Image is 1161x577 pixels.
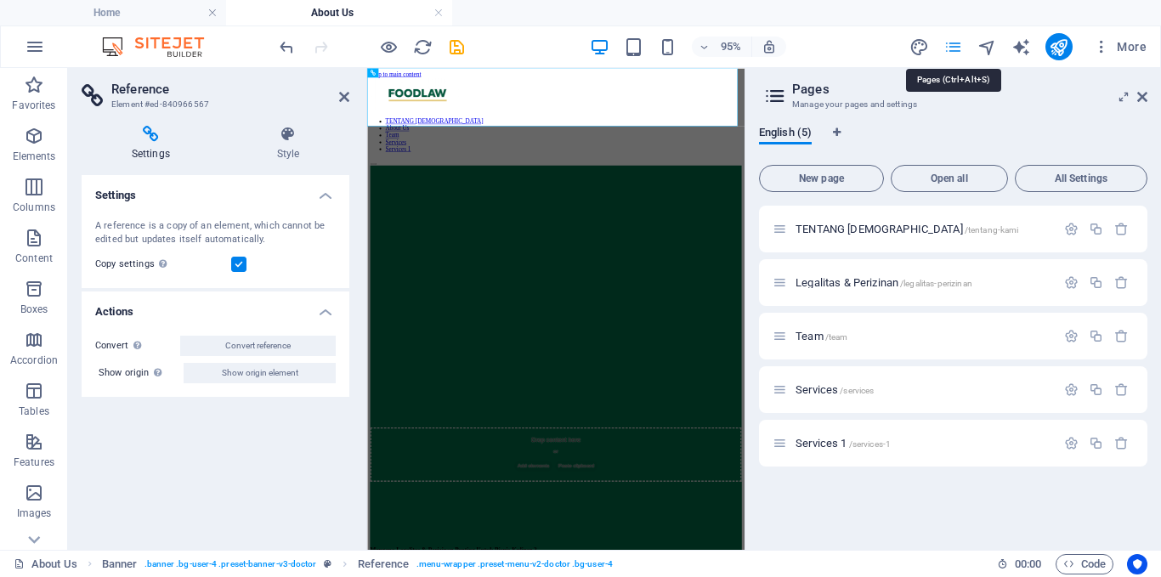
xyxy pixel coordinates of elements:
[446,37,467,57] button: save
[95,336,180,356] label: Convert
[1027,557,1029,570] span: :
[796,223,1018,235] span: Click to open page
[759,126,1147,158] div: Language Tabs
[796,437,891,450] span: Click to open page
[19,404,49,418] p: Tables
[1086,33,1153,60] button: More
[82,126,227,161] h4: Settings
[965,225,1019,235] span: /tentang-kami
[227,126,349,161] h4: Style
[692,37,752,57] button: 95%
[900,279,972,288] span: /legalitas-perizinan
[977,37,998,57] button: navigator
[790,277,1056,288] div: Legalitas & Perizinan/legalitas-perizinan
[1015,554,1041,574] span: 00 00
[14,554,77,574] a: Click to cancel selection. Double-click to open Pages
[796,276,972,289] span: Click to open page
[13,150,56,163] p: Elements
[99,363,184,383] label: Show origin
[226,3,452,22] h4: About Us
[1089,222,1103,236] div: Duplicate
[796,330,847,342] span: Click to open page
[98,37,225,57] img: Editor Logo
[95,254,231,274] label: Copy settings
[1064,382,1079,397] div: Settings
[1064,275,1079,290] div: Settings
[891,165,1008,192] button: Open all
[790,223,1056,235] div: TENTANG [DEMOGRAPHIC_DATA]/tentang-kami
[225,336,291,356] span: Convert reference
[717,37,745,57] h6: 95%
[447,37,467,57] i: Save (Ctrl+S)
[82,175,349,206] h4: Settings
[1114,382,1129,397] div: Remove
[10,354,58,367] p: Accordion
[17,506,52,520] p: Images
[413,37,433,57] i: Reload page
[111,82,349,97] h2: Reference
[184,363,336,383] button: Show origin element
[324,559,331,569] i: This element is a customizable preset
[1011,37,1031,57] i: AI Writer
[277,37,297,57] i: Undo: Change pages (Ctrl+Z)
[13,201,55,214] p: Columns
[1011,37,1032,57] button: text_generator
[1093,38,1147,55] span: More
[796,383,874,396] span: Click to open page
[792,97,1113,112] h3: Manage your pages and settings
[12,99,55,112] p: Favorites
[102,554,138,574] span: Click to select. Double-click to edit
[977,37,997,57] i: Navigator
[378,37,399,57] button: Click here to leave preview mode and continue editing
[1089,275,1103,290] div: Duplicate
[849,439,892,449] span: /services-1
[1056,554,1113,574] button: Code
[825,332,848,342] span: /team
[997,554,1042,574] h6: Session time
[7,7,120,21] a: Skip to main content
[1127,554,1147,574] button: Usercentrics
[1063,554,1106,574] span: Code
[759,122,812,146] span: English (5)
[898,173,1000,184] span: Open all
[909,37,929,57] i: Design (Ctrl+Alt+Y)
[1022,173,1140,184] span: All Settings
[790,331,1056,342] div: Team/team
[412,37,433,57] button: reload
[762,39,777,54] i: On resize automatically adjust zoom level to fit chosen device.
[790,438,1056,449] div: Services 1/services-1
[111,97,315,112] h3: Element #ed-840966567
[1114,275,1129,290] div: Remove
[1064,329,1079,343] div: Settings
[14,455,54,469] p: Features
[1064,222,1079,236] div: Settings
[1089,382,1103,397] div: Duplicate
[1114,436,1129,450] div: Remove
[180,336,336,356] button: Convert reference
[1049,37,1068,57] i: Publish
[82,291,349,322] h4: Actions
[840,386,874,395] span: /services
[1064,436,1079,450] div: Settings
[790,384,1056,395] div: Services/services
[1045,33,1073,60] button: publish
[416,554,613,574] span: . menu-wrapper .preset-menu-v2-doctor .bg-user-4
[95,219,336,247] div: A reference is a copy of an element, which cannot be edited but updates itself automatically.
[1089,329,1103,343] div: Duplicate
[909,37,930,57] button: design
[222,363,298,383] span: Show origin element
[943,37,964,57] button: pages
[102,554,613,574] nav: breadcrumb
[1114,329,1129,343] div: Remove
[1114,222,1129,236] div: Remove
[15,252,53,265] p: Content
[144,554,317,574] span: . banner .bg-user-4 .preset-banner-v3-doctor
[276,37,297,57] button: undo
[792,82,1147,97] h2: Pages
[358,554,410,574] span: Click to select. Double-click to edit
[1015,165,1147,192] button: All Settings
[767,173,876,184] span: New page
[20,303,48,316] p: Boxes
[759,165,884,192] button: New page
[1089,436,1103,450] div: Duplicate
